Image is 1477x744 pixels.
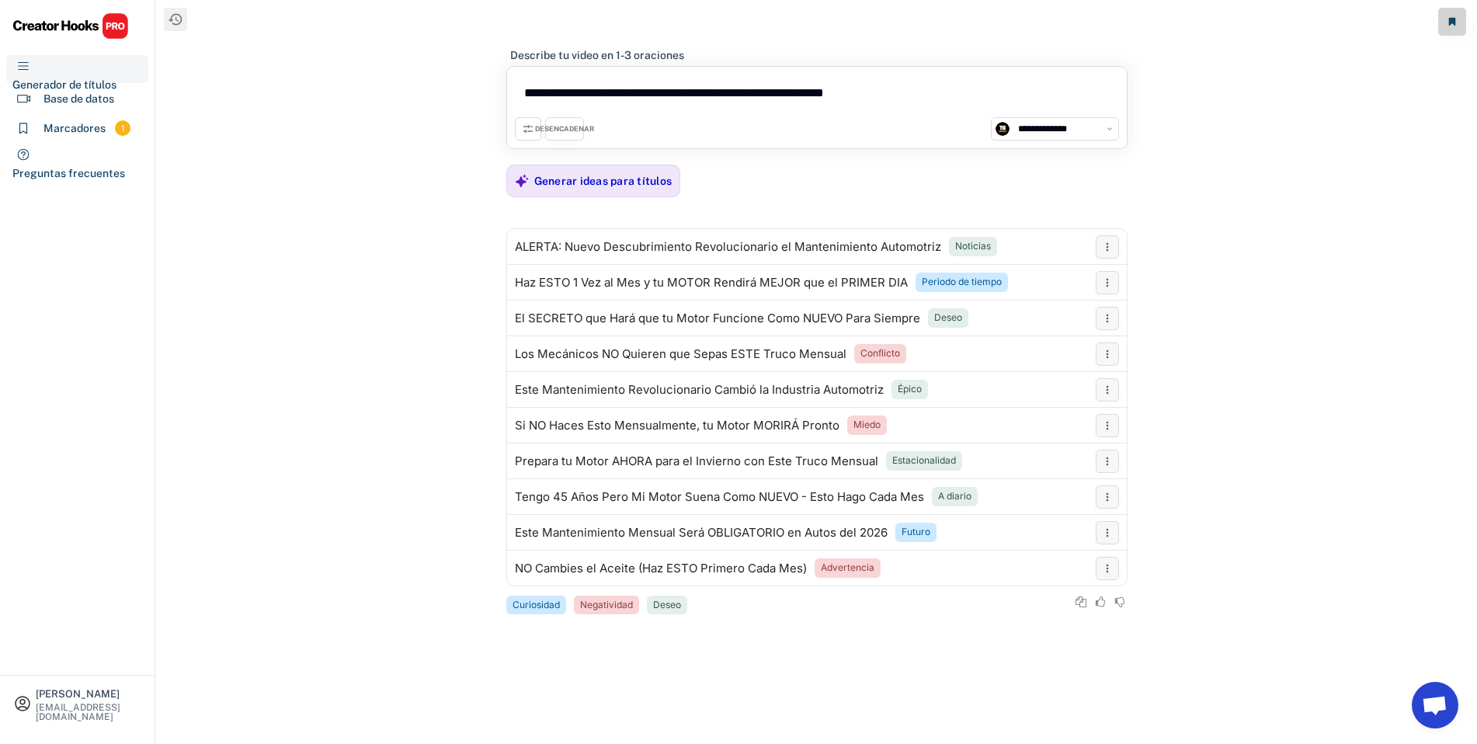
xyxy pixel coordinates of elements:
[955,240,991,252] font: Noticias
[515,239,941,254] font: ALERTA: Nuevo Descubrimiento Revolucionario el Mantenimiento Automotriz
[938,490,971,502] font: A diario
[43,122,106,134] font: Marcadores
[535,124,594,133] font: DESENCADENAR
[12,167,125,179] font: Preguntas frecuentes
[902,526,930,537] font: Futuro
[934,311,962,323] font: Deseo
[515,525,888,540] font: Este Mantenimiento Mensual Será OBLIGATORIO en Autos del 2026
[515,561,807,575] font: NO Cambies el Aceite (Haz ESTO Primero Cada Mes)
[513,599,560,610] font: Curiosidad
[996,122,1010,136] img: channels4_profile.jpg
[515,382,884,397] font: Este Mantenimiento Revolucionario Cambió la Industria Automotriz
[43,92,114,105] font: Base de datos
[853,419,881,430] font: Miedo
[860,347,900,359] font: Conflicto
[1412,682,1458,728] a: Chat abierto
[12,12,129,40] img: CHPRO%20Logo.svg
[36,702,120,722] font: [EMAIL_ADDRESS][DOMAIN_NAME]
[922,276,1002,287] font: Periodo de tiempo
[580,599,633,610] font: Negatividad
[515,489,924,504] font: Tengo 45 Años Pero Mi Motor Suena Como NUEVO - Esto Hago Cada Mes
[515,418,839,433] font: Si NO Haces Esto Mensualmente, tu Motor MORIRÁ Pronto
[821,561,874,573] font: Advertencia
[36,688,120,700] font: [PERSON_NAME]
[515,346,846,361] font: Los Mecánicos NO Quieren que Sepas ESTE Truco Mensual
[510,49,684,61] font: Describe tu video en 1-3 oraciones
[534,175,672,187] font: Generar ideas para títulos
[515,311,920,325] font: El SECRETO que Hará que tu Motor Funcione Como NUEVO Para Siempre
[12,78,116,91] font: Generador de títulos
[653,599,681,610] font: Deseo
[892,454,956,466] font: Estacionalidad
[121,123,125,133] font: 1
[515,275,908,290] font: Haz ESTO 1 Vez al Mes y tu MOTOR Rendirá MEJOR que el PRIMER DIA
[515,454,878,468] font: Prepara tu Motor AHORA para el Invierno con Este Truco Mensual
[898,383,922,395] font: Épico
